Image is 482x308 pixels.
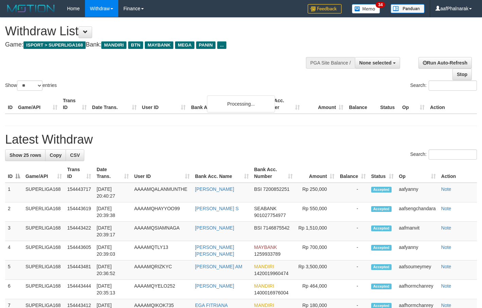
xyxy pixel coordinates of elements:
[5,149,46,161] a: Show 25 rows
[23,222,65,241] td: SUPERLIGA168
[65,183,94,202] td: 154443717
[254,283,274,289] span: MANDIRI
[371,187,392,193] span: Accepted
[94,202,131,222] td: [DATE] 20:39:38
[337,260,368,280] td: -
[5,80,57,91] label: Show entries
[5,3,57,14] img: MOTION_logo.png
[5,202,23,222] td: 2
[5,41,314,48] h4: Game: Bank:
[410,149,477,160] label: Search:
[441,303,451,308] a: Note
[66,149,84,161] a: CSV
[259,94,303,114] th: Bank Acc. Number
[94,280,131,299] td: [DATE] 20:35:13
[252,163,295,183] th: Bank Acc. Number: activate to sort column ascending
[295,260,337,280] td: Rp 3,500,000
[23,41,86,49] span: ISPORT > SUPERLIGA168
[5,133,477,146] h1: Latest Withdraw
[23,163,65,183] th: Game/API: activate to sort column ascending
[94,163,131,183] th: Date Trans.: activate to sort column ascending
[337,163,368,183] th: Balance: activate to sort column ascending
[132,280,192,299] td: AAAAMQYELO252
[145,41,173,49] span: MAYBANK
[396,260,438,280] td: aafsoumeymey
[371,225,392,231] span: Accepted
[94,241,131,260] td: [DATE] 20:39:03
[306,57,355,69] div: PGA Site Balance /
[94,260,131,280] td: [DATE] 20:36:52
[128,41,143,49] span: BTN
[295,183,337,202] td: Rp 250,000
[337,222,368,241] td: -
[195,283,234,289] a: [PERSON_NAME]
[195,264,242,269] a: [PERSON_NAME] AM
[23,280,65,299] td: SUPERLIGA168
[441,225,451,231] a: Note
[89,94,139,114] th: Date Trans.
[5,94,15,114] th: ID
[396,183,438,202] td: aafyanny
[195,244,234,257] a: [PERSON_NAME] [PERSON_NAME]
[263,186,290,192] span: Copy 7200852251 to clipboard
[429,80,477,91] input: Search:
[132,163,192,183] th: User ID: activate to sort column ascending
[254,213,286,218] span: Copy 901027754977 to clipboard
[207,95,275,112] div: Processing...
[195,225,234,231] a: [PERSON_NAME]
[308,4,342,14] img: Feedback.jpg
[410,80,477,91] label: Search:
[371,245,392,251] span: Accepted
[295,163,337,183] th: Amount: activate to sort column ascending
[371,264,392,270] span: Accepted
[429,149,477,160] input: Search:
[337,202,368,222] td: -
[70,152,80,158] span: CSV
[427,94,477,114] th: Action
[195,186,234,192] a: [PERSON_NAME]
[263,225,290,231] span: Copy 7146875542 to clipboard
[101,41,126,49] span: MANDIRI
[45,149,66,161] a: Copy
[441,283,451,289] a: Note
[254,206,277,211] span: SEABANK
[337,280,368,299] td: -
[346,94,377,114] th: Balance
[17,80,42,91] select: Showentries
[65,163,94,183] th: Trans ID: activate to sort column ascending
[132,202,192,222] td: AAAAMQHAYYOO99
[368,163,396,183] th: Status: activate to sort column ascending
[391,4,425,13] img: panduan.png
[5,260,23,280] td: 5
[5,183,23,202] td: 1
[254,186,262,192] span: BSI
[5,163,23,183] th: ID: activate to sort column descending
[396,222,438,241] td: aafmanvit
[371,206,392,212] span: Accepted
[60,94,89,114] th: Trans ID
[254,251,281,257] span: Copy 1259933789 to clipboard
[23,202,65,222] td: SUPERLIGA168
[65,222,94,241] td: 154443422
[295,202,337,222] td: Rp 550,000
[65,280,94,299] td: 154443444
[94,183,131,202] td: [DATE] 20:40:27
[254,303,274,308] span: MANDIRI
[195,206,239,211] a: [PERSON_NAME] S
[65,260,94,280] td: 154443481
[254,244,277,250] span: MAYBANK
[254,225,262,231] span: BSI
[337,241,368,260] td: -
[438,163,477,183] th: Action
[359,60,392,66] span: None selected
[396,163,438,183] th: Op: activate to sort column ascending
[65,241,94,260] td: 154443605
[399,94,427,114] th: Op
[23,260,65,280] td: SUPERLIGA168
[192,163,252,183] th: Bank Acc. Name: activate to sort column ascending
[23,183,65,202] td: SUPERLIGA168
[5,24,314,38] h1: Withdraw List
[217,41,226,49] span: ...
[303,94,346,114] th: Amount
[132,222,192,241] td: AAAAMQSIAMNAGA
